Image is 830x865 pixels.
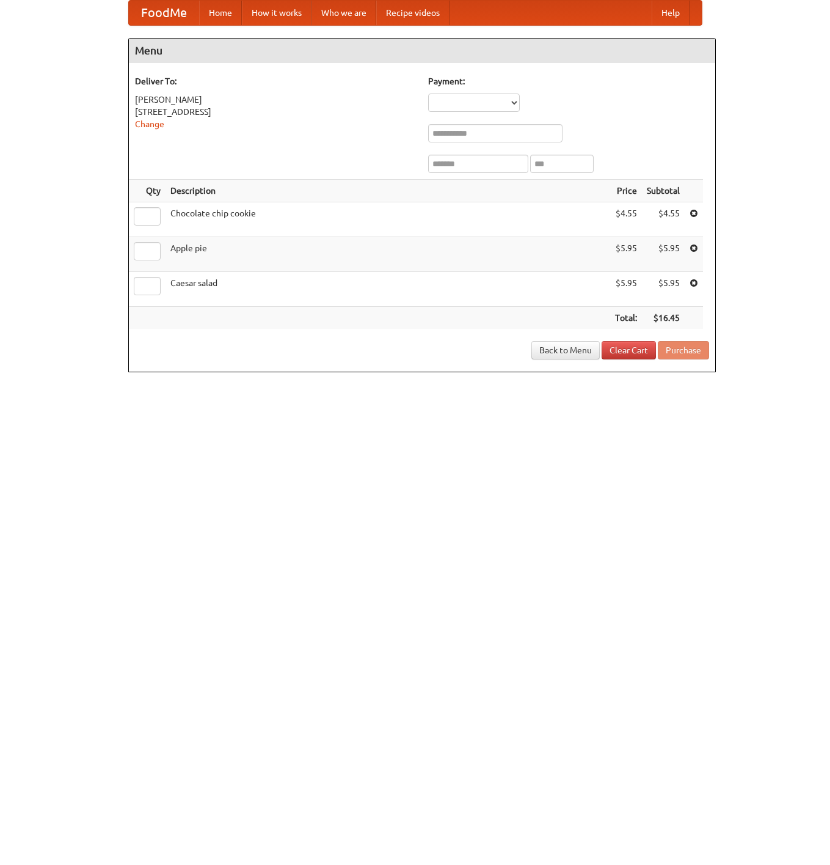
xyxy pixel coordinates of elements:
[376,1,450,25] a: Recipe videos
[610,307,642,329] th: Total:
[129,1,199,25] a: FoodMe
[166,202,610,237] td: Chocolate chip cookie
[610,272,642,307] td: $5.95
[166,180,610,202] th: Description
[199,1,242,25] a: Home
[129,39,715,63] h4: Menu
[610,180,642,202] th: Price
[610,202,642,237] td: $4.55
[642,202,685,237] td: $4.55
[652,1,690,25] a: Help
[642,307,685,329] th: $16.45
[135,75,416,87] h5: Deliver To:
[642,237,685,272] td: $5.95
[531,341,600,359] a: Back to Menu
[311,1,376,25] a: Who we are
[135,94,416,106] div: [PERSON_NAME]
[129,180,166,202] th: Qty
[242,1,311,25] a: How it works
[642,180,685,202] th: Subtotal
[135,106,416,118] div: [STREET_ADDRESS]
[166,272,610,307] td: Caesar salad
[642,272,685,307] td: $5.95
[428,75,709,87] h5: Payment:
[610,237,642,272] td: $5.95
[658,341,709,359] button: Purchase
[166,237,610,272] td: Apple pie
[602,341,656,359] a: Clear Cart
[135,119,164,129] a: Change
